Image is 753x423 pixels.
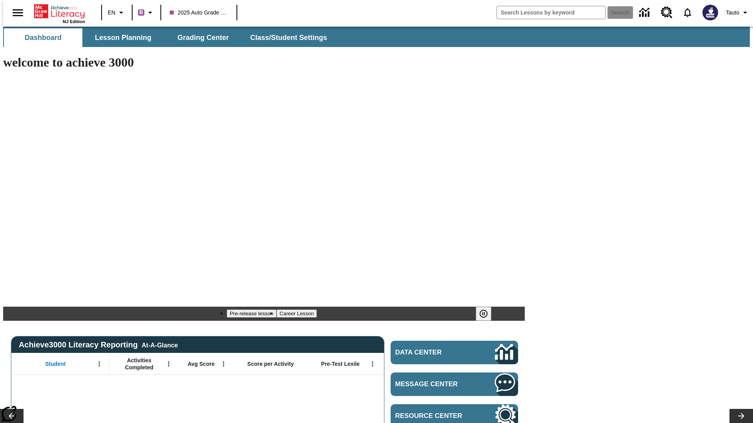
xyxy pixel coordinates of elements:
[170,9,228,17] span: 2025 Auto Grade 1 C
[395,349,469,356] span: Data Center
[45,360,65,367] span: Student
[84,28,162,47] button: Lesson Planning
[6,1,29,24] button: Open side menu
[391,372,518,396] a: Message Center
[395,380,471,388] span: Message Center
[367,358,378,370] button: Open Menu
[677,2,698,23] a: Notifications
[395,412,471,420] span: Resource Center
[4,28,82,47] button: Dashboard
[227,309,276,318] button: Slide 1 Pre-release lesson
[635,2,656,23] a: Data Center
[142,340,178,349] div: At-A-Glance
[113,357,165,371] span: Activities Completed
[108,9,115,17] span: EN
[391,341,518,364] a: Data Center
[63,19,85,24] span: NJ Edition
[321,360,360,367] span: Pre-Test Lexile
[34,4,85,19] a: Home
[726,9,739,17] span: Tauto
[218,358,229,370] button: Open Menu
[276,309,317,318] button: Slide 2 Career Lesson
[25,33,62,42] span: Dashboard
[177,33,229,42] span: Grading Center
[497,6,605,19] input: search field
[656,2,677,23] a: Resource Center, Will open in new tab
[698,2,723,23] button: Select a new avatar
[93,358,105,370] button: Open Menu
[139,7,143,17] span: B
[95,33,151,42] span: Lesson Planning
[250,33,327,42] span: Class/Student Settings
[3,27,750,47] div: SubNavbar
[476,307,499,321] div: Pause
[104,5,129,20] button: Language: EN, Select a language
[244,28,333,47] button: Class/Student Settings
[163,358,175,370] button: Open Menu
[702,5,718,20] img: Avatar
[247,360,294,367] span: Score per Activity
[187,360,215,367] span: Avg Score
[3,55,525,70] h1: welcome to achieve 3000
[729,409,753,423] button: Lesson carousel, Next
[135,5,158,20] button: Boost Class color is purple. Change class color
[476,307,491,321] button: Pause
[19,340,178,349] span: Achieve3000 Literacy Reporting
[164,28,242,47] button: Grading Center
[3,28,334,47] div: SubNavbar
[723,5,753,20] button: Profile/Settings
[34,3,85,24] div: Home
